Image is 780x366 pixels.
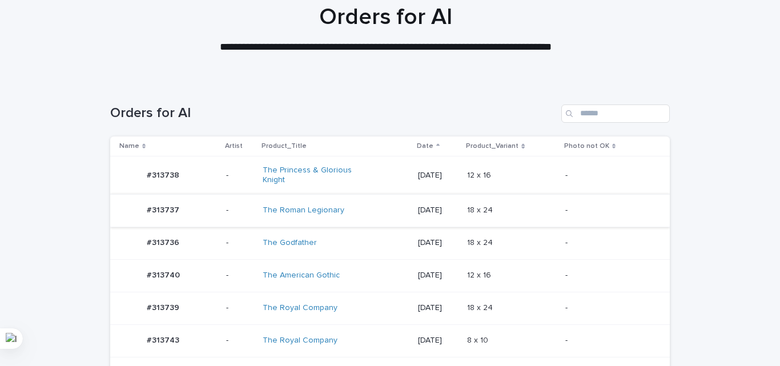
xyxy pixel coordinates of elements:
[561,104,670,123] input: Search
[226,171,254,180] p: -
[110,156,670,195] tr: #313738#313738 -The Princess & Glorious Knight [DATE]12 x 1612 x 16 -
[147,168,182,180] p: #313738
[467,168,493,180] p: 12 x 16
[467,268,493,280] p: 12 x 16
[263,271,340,280] a: The American Gothic
[263,166,358,185] a: The Princess & Glorious Knight
[565,303,652,313] p: -
[110,292,670,324] tr: #313739#313739 -The Royal Company [DATE]18 x 2418 x 24 -
[565,238,652,248] p: -
[262,140,307,152] p: Product_Title
[226,336,254,345] p: -
[467,333,490,345] p: 8 x 10
[263,238,317,248] a: The Godfather
[226,271,254,280] p: -
[263,336,337,345] a: The Royal Company
[418,238,458,248] p: [DATE]
[106,3,666,31] h1: Orders for AI
[467,236,495,248] p: 18 x 24
[110,227,670,259] tr: #313736#313736 -The Godfather [DATE]18 x 2418 x 24 -
[565,206,652,215] p: -
[110,105,557,122] h1: Orders for AI
[418,336,458,345] p: [DATE]
[418,171,458,180] p: [DATE]
[417,140,433,152] p: Date
[110,324,670,357] tr: #313743#313743 -The Royal Company [DATE]8 x 108 x 10 -
[467,203,495,215] p: 18 x 24
[147,301,182,313] p: #313739
[564,140,609,152] p: Photo not OK
[565,336,652,345] p: -
[225,140,243,152] p: Artist
[418,303,458,313] p: [DATE]
[467,301,495,313] p: 18 x 24
[418,206,458,215] p: [DATE]
[147,333,182,345] p: #313743
[565,171,652,180] p: -
[147,203,182,215] p: #313737
[226,238,254,248] p: -
[110,259,670,292] tr: #313740#313740 -The American Gothic [DATE]12 x 1612 x 16 -
[119,140,139,152] p: Name
[226,303,254,313] p: -
[110,194,670,227] tr: #313737#313737 -The Roman Legionary [DATE]18 x 2418 x 24 -
[263,206,344,215] a: The Roman Legionary
[565,271,652,280] p: -
[263,303,337,313] a: The Royal Company
[147,236,182,248] p: #313736
[418,271,458,280] p: [DATE]
[226,206,254,215] p: -
[466,140,518,152] p: Product_Variant
[147,268,182,280] p: #313740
